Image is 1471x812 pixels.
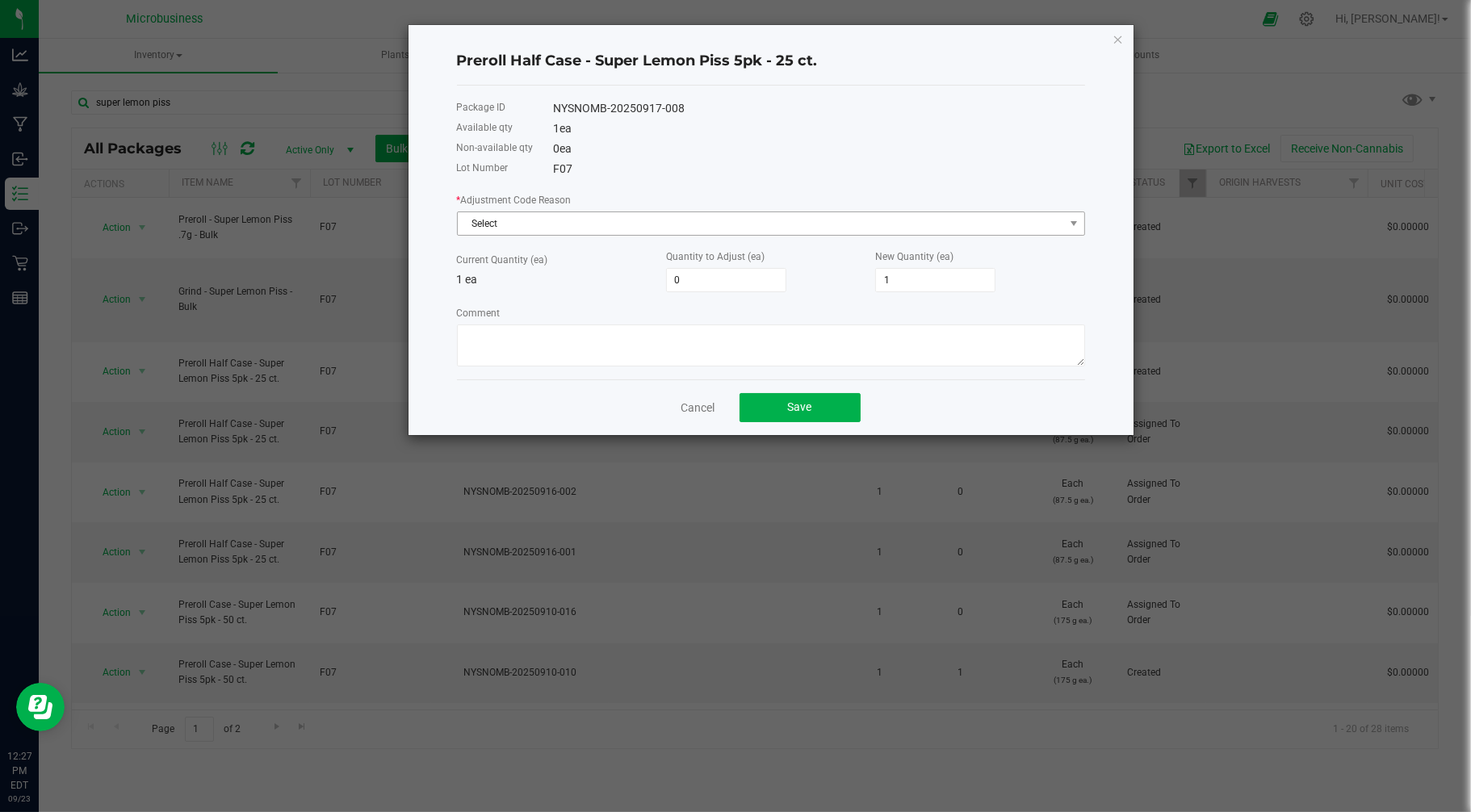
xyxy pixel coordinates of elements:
[560,142,572,155] span: ea
[457,120,513,135] label: Available qty
[554,161,1085,178] div: F07
[788,400,812,413] span: Save
[457,161,509,175] label: Lot Number
[458,212,1064,235] span: Select
[457,140,534,155] label: Non-available qty
[457,193,572,207] label: Adjustment Code Reason
[457,306,501,320] label: Comment
[740,393,861,422] button: Save
[666,249,765,264] label: Quantity to Adjust (ea)
[554,100,1085,117] div: NYSNOMB-20250917-008
[554,140,1085,157] div: 0
[875,249,953,264] label: New Quantity (ea)
[876,269,995,291] input: 0
[681,400,715,416] a: Cancel
[457,253,548,267] label: Current Quantity (ea)
[560,122,572,135] span: ea
[457,100,506,115] label: Package ID
[457,51,1085,72] h4: Preroll Half Case - Super Lemon Piss 5pk - 25 ct.
[16,683,65,731] iframe: Resource center
[457,271,666,288] p: 1 ea
[554,120,1085,137] div: 1
[667,269,786,291] input: 0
